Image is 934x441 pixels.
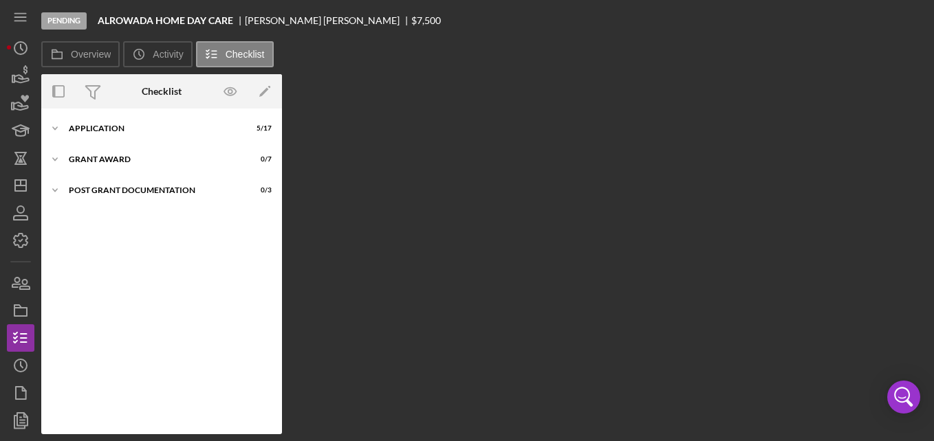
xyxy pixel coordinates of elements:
[41,41,120,67] button: Overview
[98,15,233,26] b: ALROWADA HOME DAY CARE
[69,186,237,194] div: Post Grant Documentation
[247,124,272,133] div: 5 / 17
[69,155,237,163] div: Grant Award
[41,12,87,30] div: Pending
[142,86,182,97] div: Checklist
[153,49,183,60] label: Activity
[71,49,111,60] label: Overview
[887,381,920,414] div: Open Intercom Messenger
[226,49,265,60] label: Checklist
[245,15,411,26] div: [PERSON_NAME] [PERSON_NAME]
[123,41,192,67] button: Activity
[411,14,441,26] span: $7,500
[247,155,272,163] div: 0 / 7
[196,41,274,67] button: Checklist
[247,186,272,194] div: 0 / 3
[69,124,237,133] div: Application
